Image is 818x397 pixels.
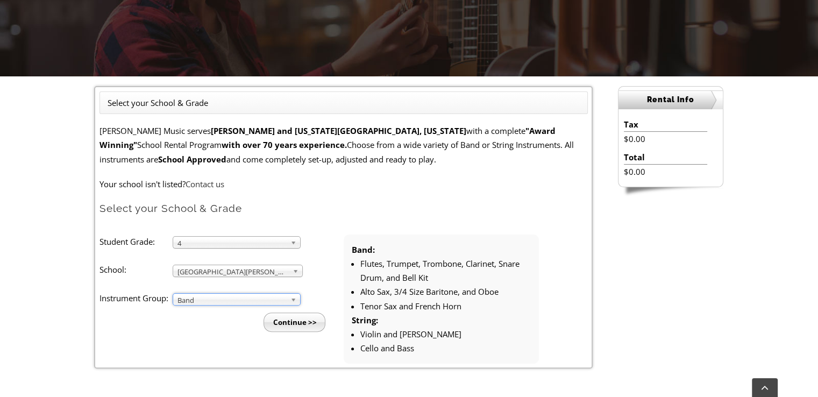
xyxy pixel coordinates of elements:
h2: Rental Info [618,90,723,109]
strong: [PERSON_NAME] and [US_STATE][GEOGRAPHIC_DATA], [US_STATE] [211,125,466,136]
img: sidebar-footer.png [618,187,723,197]
li: Total [624,150,707,165]
span: Band [177,294,286,307]
p: [PERSON_NAME] Music serves with a complete School Rental Program Choose from a wide variety of Ba... [99,124,588,166]
li: Tenor Sax and French Horn [360,299,531,313]
li: Violin and [PERSON_NAME] [360,327,531,341]
input: Continue >> [264,313,325,332]
strong: School Approved [158,154,226,165]
label: Student Grade: [99,235,173,249]
strong: with over 70 years experience. [222,139,347,150]
li: Tax [624,117,707,132]
li: Flutes, Trumpet, Trombone, Clarinet, Snare Drum, and Bell Kit [360,257,531,285]
label: Instrument Group: [99,291,173,305]
li: $0.00 [624,165,707,179]
span: [GEOGRAPHIC_DATA][PERSON_NAME] [177,265,288,278]
a: Contact us [186,179,224,189]
p: Your school isn't listed? [99,177,588,191]
li: Cello and Bass [360,341,531,355]
strong: Band: [352,244,375,255]
li: Select your School & Grade [108,96,208,110]
h2: Select your School & Grade [99,202,588,215]
label: School: [99,263,173,277]
span: 4 [177,237,286,250]
strong: String: [352,315,378,325]
li: Alto Sax, 3/4 Size Baritone, and Oboe [360,285,531,299]
li: $0.00 [624,132,707,146]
